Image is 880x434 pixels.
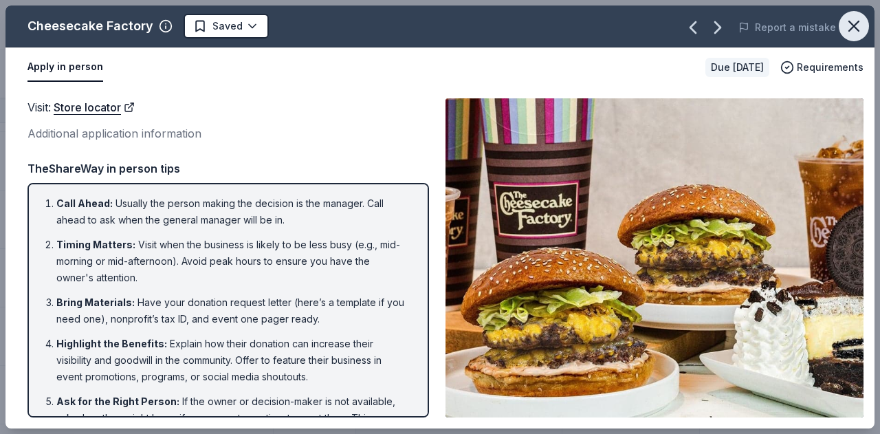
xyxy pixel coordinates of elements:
[56,239,135,250] span: Timing Matters :
[56,294,408,327] li: Have your donation request letter (here’s a template if you need one), nonprofit’s tax ID, and ev...
[54,98,135,116] a: Store locator
[56,195,408,228] li: Usually the person making the decision is the manager. Call ahead to ask when the general manager...
[56,336,408,385] li: Explain how their donation can increase their visibility and goodwill in the community. Offer to ...
[738,19,836,36] button: Report a mistake
[56,395,179,407] span: Ask for the Right Person :
[212,18,243,34] span: Saved
[56,296,135,308] span: Bring Materials :
[27,53,103,82] button: Apply in person
[27,124,429,142] div: Additional application information
[445,98,863,417] img: Image for Cheesecake Factory
[797,59,863,76] span: Requirements
[56,197,113,209] span: Call Ahead :
[56,338,167,349] span: Highlight the Benefits :
[705,58,769,77] div: Due [DATE]
[184,14,269,39] button: Saved
[27,98,429,116] div: Visit :
[780,59,863,76] button: Requirements
[56,237,408,286] li: Visit when the business is likely to be less busy (e.g., mid-morning or mid-afternoon). Avoid pea...
[27,160,429,177] div: TheShareWay in person tips
[27,15,153,37] div: Cheesecake Factory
